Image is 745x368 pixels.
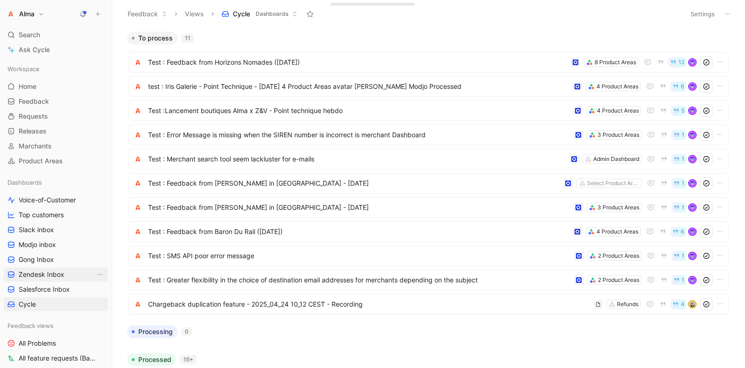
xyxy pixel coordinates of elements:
[256,9,288,19] span: Dashboards
[4,43,108,57] a: Ask Cycle
[597,106,639,115] div: 4 Product Areas
[596,227,638,236] div: 4 Product Areas
[148,81,569,92] span: test : Iris Galerie - Point Technique - [DATE] 4 Product Areas avatar [PERSON_NAME] Modjo Processed
[4,94,108,108] a: Feedback
[682,132,684,138] span: 1
[671,275,686,285] button: 1
[668,57,686,67] button: 12
[689,59,696,66] img: avatar
[128,52,729,73] a: logoTest : Feedback from Horizons Nomades ([DATE])8 Product Areas12avatar
[148,226,569,237] span: Test : Feedback from Baron Du Rail ([DATE])
[133,82,142,91] img: logo
[670,227,686,237] button: 6
[148,129,570,141] span: Test : Error Message is missing when the SIREN number is incorrect is merchant Dashboard
[689,83,696,90] img: avatar
[138,355,171,364] span: Processed
[217,7,302,21] button: CycleDashboards
[6,9,15,19] img: Alma
[595,58,636,67] div: 8 Product Areas
[19,82,36,91] span: Home
[133,275,142,285] img: logo
[19,240,56,249] span: Modjo inbox
[233,9,250,19] span: Cycle
[133,203,142,212] img: logo
[19,270,64,279] span: Zendesk Inbox
[596,82,638,91] div: 4 Product Areas
[4,124,108,138] a: Releases
[671,202,686,213] button: 1
[123,325,733,346] div: Processing0
[682,205,684,210] span: 1
[19,127,47,136] span: Releases
[133,251,142,261] img: logo
[128,76,729,97] a: logotest : Iris Galerie - Point Technique - [DATE] 4 Product Areas avatar [PERSON_NAME] Modjo Pro...
[671,154,686,164] button: 1
[682,181,684,186] span: 1
[181,33,194,43] div: 11
[19,44,50,55] span: Ask Cycle
[4,139,108,153] a: Marchants
[133,154,142,164] img: logo
[4,208,108,222] a: Top customers
[689,228,696,235] img: avatar
[148,105,569,116] span: Test :Lancement boutiques Alma x Z&V - Point technique hebdo
[128,125,729,145] a: logoTest : Error Message is missing when the SIREN number is incorrect is merchant Dashboard3 Pro...
[19,195,76,205] span: Voice-of-Customer
[686,7,719,20] button: Settings
[4,154,108,168] a: Product Areas
[670,299,686,309] button: 4
[671,178,686,188] button: 1
[689,180,696,187] img: avatar
[689,253,696,259] img: avatar
[128,246,729,266] a: logoTest : SMS API poor error message2 Product Areas1avatar
[19,225,54,234] span: Slack inbox
[4,175,108,189] div: Dashboards
[587,179,639,188] div: Select Product Areas
[95,270,104,279] button: View actions
[4,193,108,207] a: Voice-of-Customer
[7,321,54,330] span: Feedback views
[128,197,729,218] a: logoTest : Feedback from [PERSON_NAME] in [GEOGRAPHIC_DATA] - [DATE]3 Product Areas1avatar
[128,100,729,121] a: logoTest :Lancement boutiques Alma x Z&V - Point technique hebdo4 Product Areas5avatar
[19,156,63,166] span: Product Areas
[133,179,142,188] img: logo
[682,253,684,259] span: 1
[128,149,729,169] a: logoTest : Merchant search tool seem lackluster for e-mailsAdmin Dashboard1avatar
[4,238,108,252] a: Modjo inbox
[19,255,54,264] span: Gong Inbox
[127,325,177,338] button: Processing
[681,108,684,114] span: 5
[133,227,142,236] img: logo
[617,300,638,309] div: Refunds
[19,97,49,106] span: Feedback
[4,253,108,267] a: Gong Inbox
[19,354,98,363] span: All feature requests (Backlog & To do)
[4,7,47,20] button: AlmaAlma
[4,62,108,76] div: Workspace
[689,132,696,138] img: avatar
[138,327,173,336] span: Processing
[598,275,639,285] div: 2 Product Areas
[681,84,684,89] span: 6
[123,7,171,21] button: Feedback
[4,80,108,94] a: Home
[148,57,567,68] span: Test : Feedback from Horizons Nomades ([DATE])
[682,156,684,162] span: 1
[148,202,570,213] span: Test : Feedback from [PERSON_NAME] in [GEOGRAPHIC_DATA] - [DATE]
[19,29,40,40] span: Search
[128,270,729,290] a: logoTest : Greater flexibility in the choice of destination email addresses for merchants dependi...
[671,130,686,140] button: 1
[4,109,108,123] a: Requests
[127,353,176,366] button: Processed
[19,300,36,309] span: Cycle
[148,299,590,310] span: Chargeback duplication feature - 2025_04_24 10_12 CEST - Recording
[7,178,42,187] span: Dashboards
[133,106,142,115] img: logo
[597,203,639,212] div: 3 Product Areas
[4,336,108,350] a: All Problems
[689,107,696,114] img: avatar
[127,32,177,45] button: To process
[19,210,64,220] span: Top customers
[593,154,639,164] div: Admin Dashboard
[180,355,197,364] div: 15+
